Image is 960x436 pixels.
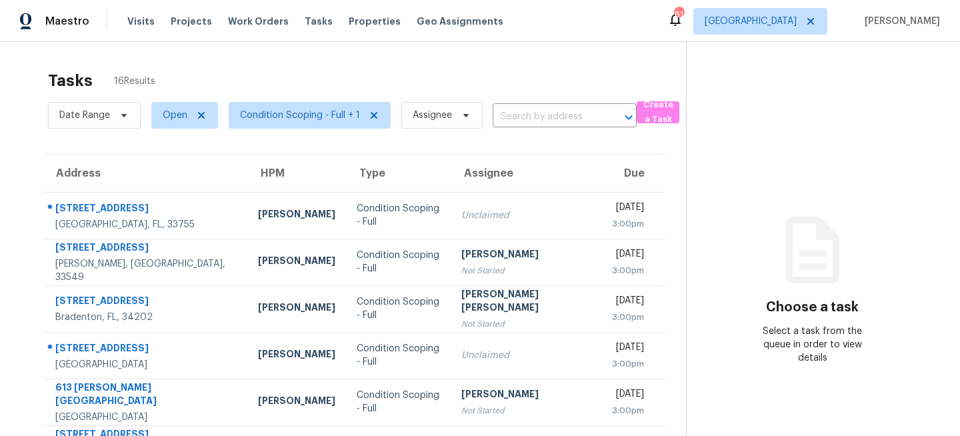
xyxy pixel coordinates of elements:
div: Condition Scoping - Full [357,249,440,275]
div: Condition Scoping - Full [357,295,440,322]
span: [GEOGRAPHIC_DATA] [705,15,797,28]
span: Condition Scoping - Full + 1 [240,109,360,122]
div: 3:00pm [612,217,644,231]
div: [PERSON_NAME] [258,254,335,271]
button: Open [619,108,638,127]
div: Condition Scoping - Full [357,342,440,369]
div: [DATE] [612,387,644,404]
div: [STREET_ADDRESS] [55,241,237,257]
span: Visits [127,15,155,28]
th: HPM [247,155,346,192]
div: Unclaimed [461,349,590,362]
div: 3:00pm [612,404,644,417]
div: Bradenton, FL, 34202 [55,311,237,324]
div: [PERSON_NAME] [258,207,335,224]
div: 3:00pm [612,357,644,371]
th: Type [346,155,451,192]
span: Assignee [413,109,452,122]
div: Not Started [461,264,590,277]
h2: Tasks [48,74,93,87]
div: [DATE] [612,294,644,311]
span: Create a Task [643,97,673,128]
div: 613 [PERSON_NAME][GEOGRAPHIC_DATA] [55,381,237,411]
div: Not Started [461,404,590,417]
span: Geo Assignments [417,15,503,28]
div: [PERSON_NAME], [GEOGRAPHIC_DATA], 33549 [55,257,237,284]
div: Condition Scoping - Full [357,202,440,229]
th: Due [601,155,665,192]
div: Not Started [461,317,590,331]
span: Date Range [59,109,110,122]
span: Work Orders [228,15,289,28]
span: Maestro [45,15,89,28]
div: [DATE] [612,201,644,217]
div: Select a task from the queue in order to view details [749,325,875,365]
div: [PERSON_NAME] [258,301,335,317]
div: Condition Scoping - Full [357,389,440,415]
div: 3:00pm [612,311,644,324]
div: [PERSON_NAME] [461,247,590,264]
span: Projects [171,15,212,28]
div: [GEOGRAPHIC_DATA] [55,358,237,371]
span: Properties [349,15,401,28]
div: [PERSON_NAME] [258,394,335,411]
th: Assignee [451,155,601,192]
div: [STREET_ADDRESS] [55,294,237,311]
div: [STREET_ADDRESS] [55,341,237,358]
span: [PERSON_NAME] [859,15,940,28]
div: [GEOGRAPHIC_DATA] [55,411,237,424]
div: [DATE] [612,247,644,264]
div: [DATE] [612,341,644,357]
span: 16 Results [114,75,155,88]
input: Search by address [493,107,599,127]
span: Tasks [305,17,333,26]
h3: Choose a task [766,301,859,314]
div: [PERSON_NAME] [PERSON_NAME] [461,287,590,317]
span: Open [163,109,187,122]
div: [STREET_ADDRESS] [55,201,237,218]
th: Address [43,155,247,192]
div: 3:00pm [612,264,644,277]
div: [PERSON_NAME] [461,387,590,404]
button: Create a Task [637,101,679,123]
div: 61 [674,8,683,21]
div: [PERSON_NAME] [258,347,335,364]
div: Unclaimed [461,209,590,222]
div: [GEOGRAPHIC_DATA], FL, 33755 [55,218,237,231]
